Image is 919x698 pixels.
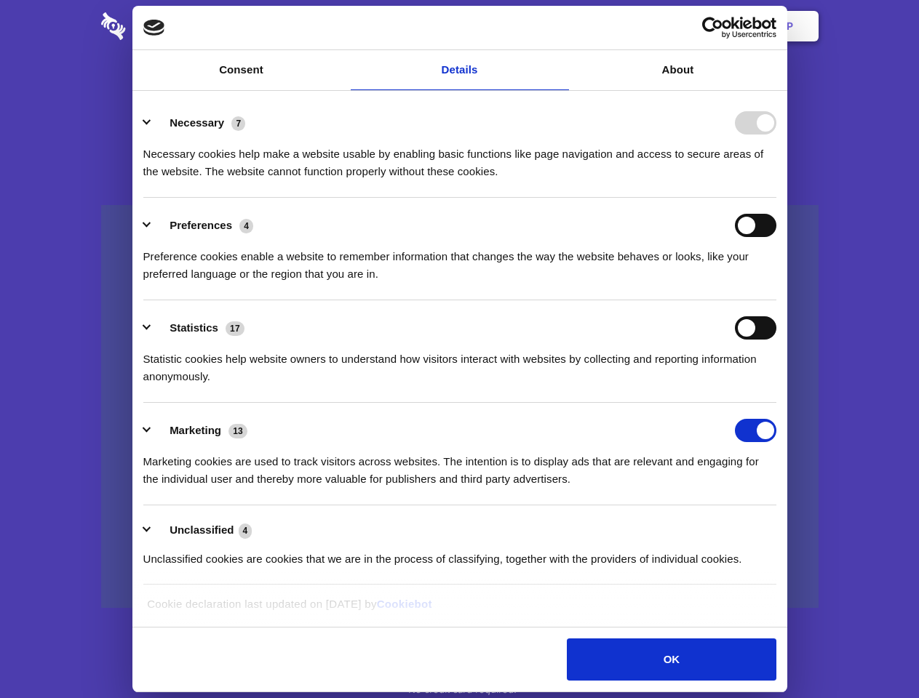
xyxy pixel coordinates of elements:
div: Preference cookies enable a website to remember information that changes the way the website beha... [143,237,776,283]
span: 4 [239,219,253,233]
div: Statistic cookies help website owners to understand how visitors interact with websites by collec... [143,340,776,385]
button: OK [567,638,776,681]
a: Usercentrics Cookiebot - opens in a new window [649,17,776,39]
a: Details [351,50,569,90]
h4: Auto-redaction of sensitive data, encrypted data sharing and self-destructing private chats. Shar... [101,132,819,180]
iframe: Drift Widget Chat Controller [846,625,902,681]
label: Necessary [170,116,224,129]
h1: Eliminate Slack Data Loss. [101,65,819,118]
button: Unclassified (4) [143,521,261,539]
div: Marketing cookies are used to track visitors across websites. The intention is to display ads tha... [143,442,776,488]
a: Wistia video thumbnail [101,205,819,609]
a: Consent [132,50,351,90]
div: Necessary cookies help make a website usable by enabling basic functions like page navigation and... [143,135,776,180]
span: 17 [226,321,244,336]
span: 7 [231,116,245,131]
a: Cookiebot [377,598,432,610]
a: Login [660,4,723,49]
a: About [569,50,787,90]
img: logo-wordmark-white-trans-d4663122ce5f474addd5e946df7df03e33cb6a1c49d2221995e7729f52c070b2.svg [101,12,226,40]
button: Preferences (4) [143,214,263,237]
img: logo [143,20,165,36]
button: Statistics (17) [143,316,254,340]
span: 13 [228,424,247,438]
a: Pricing [427,4,490,49]
label: Statistics [170,321,218,334]
label: Marketing [170,424,221,436]
button: Necessary (7) [143,111,255,135]
div: Cookie declaration last updated on [DATE] by [136,595,783,624]
label: Preferences [170,219,232,231]
button: Marketing (13) [143,419,257,442]
span: 4 [239,523,252,538]
div: Unclassified cookies are cookies that we are in the process of classifying, together with the pro... [143,539,776,568]
a: Contact [590,4,657,49]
